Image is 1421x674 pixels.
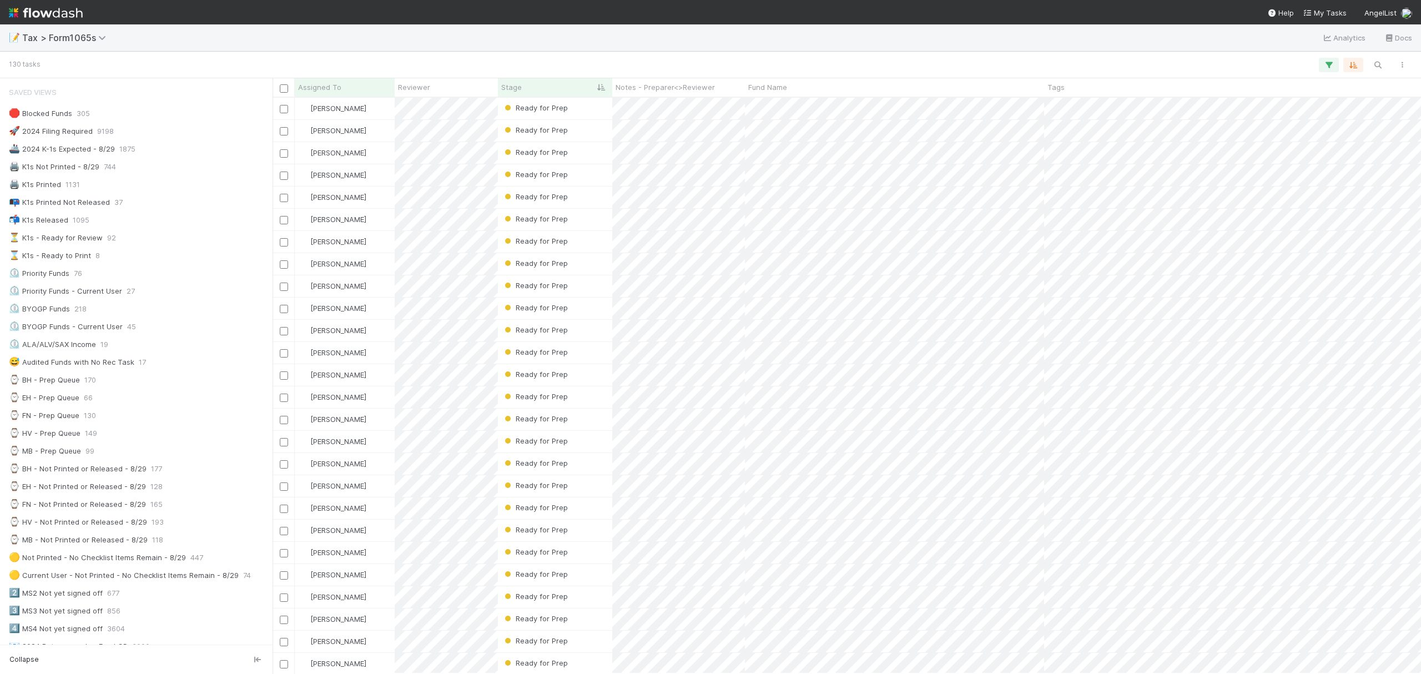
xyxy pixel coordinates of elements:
img: avatar_d45d11ee-0024-4901-936f-9df0a9cc3b4e.png [300,637,309,646]
div: Ready for Prep [502,369,568,380]
span: [PERSON_NAME] [310,637,366,646]
div: MB - Prep Queue [9,444,81,458]
div: [PERSON_NAME] [299,436,366,447]
img: avatar_d45d11ee-0024-4901-936f-9df0a9cc3b4e.png [300,348,309,357]
div: MS2 Not yet signed off [9,586,103,600]
input: Toggle Row Selected [280,305,288,313]
img: avatar_d45d11ee-0024-4901-936f-9df0a9cc3b4e.png [300,570,309,579]
div: [PERSON_NAME] [299,414,366,425]
span: 165 [150,497,163,511]
span: Saved Views [9,81,57,103]
span: 27 [127,284,135,298]
div: [PERSON_NAME] [299,569,366,580]
div: K1s Released [9,213,68,227]
span: [PERSON_NAME] [310,659,366,668]
span: 🟡 [9,570,20,580]
span: Ready for Prep [502,547,568,556]
img: avatar_d45d11ee-0024-4901-936f-9df0a9cc3b4e.png [300,148,309,157]
div: Ready for Prep [502,635,568,646]
div: Ready for Prep [502,613,568,624]
span: Ready for Prep [502,636,568,645]
div: [PERSON_NAME] [299,258,366,269]
span: Ready for Prep [502,192,568,201]
input: Toggle Row Selected [280,349,288,358]
input: Toggle All Rows Selected [280,84,288,93]
span: Notes - Preparer<>Reviewer [616,82,715,93]
span: 170 [84,373,96,387]
input: Toggle Row Selected [280,638,288,646]
img: avatar_d45d11ee-0024-4901-936f-9df0a9cc3b4e.png [300,215,309,224]
span: 1875 [119,142,135,156]
div: [PERSON_NAME] [299,147,366,158]
span: 🖨️ [9,179,20,189]
input: Toggle Row Selected [280,371,288,380]
div: [PERSON_NAME] [299,303,366,314]
span: Tags [1047,82,1065,93]
span: ⏲️ [9,286,20,295]
input: Toggle Row Selected [280,216,288,224]
div: [PERSON_NAME] [299,613,366,625]
input: Toggle Row Selected [280,527,288,535]
span: 🟡 [9,552,20,562]
span: ⌚ [9,446,20,455]
span: 37 [114,195,123,209]
span: [PERSON_NAME] [310,304,366,313]
div: [PERSON_NAME] [299,347,366,358]
span: [PERSON_NAME] [310,148,366,157]
div: [PERSON_NAME] [299,502,366,514]
span: Ready for Prep [502,414,568,423]
span: [PERSON_NAME] [310,104,366,113]
span: ⌚ [9,481,20,491]
span: 🖨️ [9,162,20,171]
img: avatar_d45d11ee-0024-4901-936f-9df0a9cc3b4e.png [300,659,309,668]
img: logo-inverted-e16ddd16eac7371096b0.svg [9,3,83,22]
span: 🚀 [9,126,20,135]
span: 📭 [9,197,20,207]
div: [PERSON_NAME] [299,125,366,136]
a: Analytics [1322,31,1366,44]
div: [PERSON_NAME] [299,214,366,225]
span: Ready for Prep [502,392,568,401]
img: avatar_d45d11ee-0024-4901-936f-9df0a9cc3b4e.png [300,415,309,424]
img: avatar_d45d11ee-0024-4901-936f-9df0a9cc3b4e.png [300,504,309,512]
div: [PERSON_NAME] [299,236,366,247]
span: 305 [77,107,90,120]
img: avatar_d45d11ee-0024-4901-936f-9df0a9cc3b4e.png [300,104,309,113]
span: 66 [84,391,93,405]
input: Toggle Row Selected [280,416,288,424]
div: Ready for Prep [502,657,568,668]
input: Toggle Row Selected [280,194,288,202]
span: ⏲️ [9,339,20,349]
div: Ready for Prep [502,591,568,602]
div: [PERSON_NAME] [299,391,366,403]
span: 9198 [97,124,114,138]
img: avatar_d45d11ee-0024-4901-936f-9df0a9cc3b4e.png [300,437,309,446]
div: Ready for Prep [502,124,568,135]
span: Ready for Prep [502,281,568,290]
span: 149 [85,426,97,440]
div: Ready for Prep [502,169,568,180]
a: My Tasks [1303,7,1347,18]
span: Ready for Prep [502,481,568,490]
div: HV - Prep Queue [9,426,80,440]
span: Tax > Form1065s [22,32,112,43]
span: 856 [107,604,120,618]
span: 2️⃣ [9,588,20,597]
div: [PERSON_NAME] [299,658,366,669]
img: avatar_d45d11ee-0024-4901-936f-9df0a9cc3b4e.png [300,326,309,335]
span: 744 [104,160,116,174]
input: Toggle Row Selected [280,327,288,335]
div: Ready for Prep [502,391,568,402]
div: K1s Not Printed - 8/29 [9,160,99,174]
input: Toggle Row Selected [280,438,288,446]
span: 218 [74,302,87,316]
input: Toggle Row Selected [280,260,288,269]
span: 📬 [9,215,20,224]
img: avatar_d45d11ee-0024-4901-936f-9df0a9cc3b4e.png [300,304,309,313]
div: [PERSON_NAME] [299,103,366,114]
div: Ready for Prep [502,102,568,113]
div: [PERSON_NAME] [299,525,366,536]
span: 177 [151,462,162,476]
span: [PERSON_NAME] [310,415,366,424]
div: Ready for Prep [502,258,568,269]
